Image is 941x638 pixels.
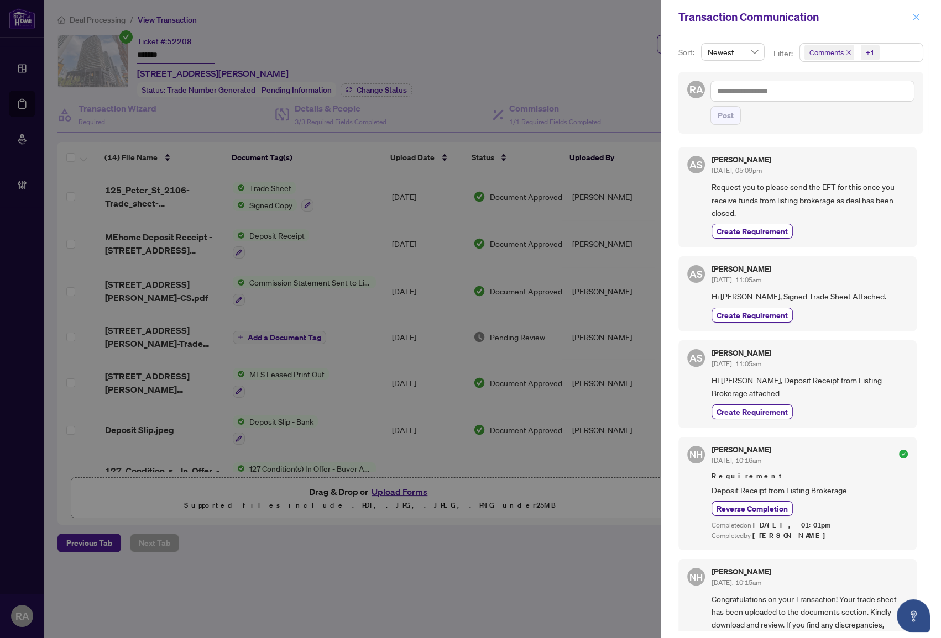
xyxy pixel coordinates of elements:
[712,181,908,219] span: Request you to please send the EFT for this once you receive funds from listing brokerage as deal...
[717,503,788,514] span: Reverse Completion
[678,9,909,25] div: Transaction Communication
[712,156,771,164] h5: [PERSON_NAME]
[846,50,851,55] span: close
[717,406,788,418] span: Create Requirement
[712,456,761,465] span: [DATE], 10:16am
[712,290,908,303] span: Hi [PERSON_NAME], Signed Trade Sheet Attached.
[689,82,703,97] span: RA
[712,568,771,576] h5: [PERSON_NAME]
[753,520,833,530] span: [DATE], 01:01pm
[712,308,793,323] button: Create Requirement
[752,531,832,540] span: [PERSON_NAME]
[712,484,908,497] span: Deposit Receipt from Listing Brokerage
[912,13,920,21] span: close
[712,520,908,531] div: Completed on
[710,106,741,125] button: Post
[804,45,854,60] span: Comments
[712,224,793,239] button: Create Requirement
[689,350,703,366] span: AS
[712,360,761,368] span: [DATE], 11:05am
[712,374,908,400] span: HI [PERSON_NAME], Deposit Receipt from Listing Brokerage attached
[689,447,703,462] span: NH
[712,265,771,273] h5: [PERSON_NAME]
[712,471,908,482] span: Requirement
[897,599,930,632] button: Open asap
[899,450,908,458] span: check-circle
[717,225,788,237] span: Create Requirement
[866,47,875,58] div: +1
[712,531,908,541] div: Completed by
[712,446,771,454] h5: [PERSON_NAME]
[712,349,771,357] h5: [PERSON_NAME]
[717,309,788,321] span: Create Requirement
[689,266,703,282] span: AS
[708,44,758,60] span: Newest
[712,276,761,284] span: [DATE], 11:05am
[712,501,793,516] button: Reverse Completion
[689,570,703,584] span: NH
[689,157,703,172] span: AS
[809,47,844,58] span: Comments
[678,46,697,59] p: Sort:
[712,166,762,175] span: [DATE], 05:09pm
[773,48,794,60] p: Filter:
[712,404,793,419] button: Create Requirement
[712,578,761,587] span: [DATE], 10:15am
